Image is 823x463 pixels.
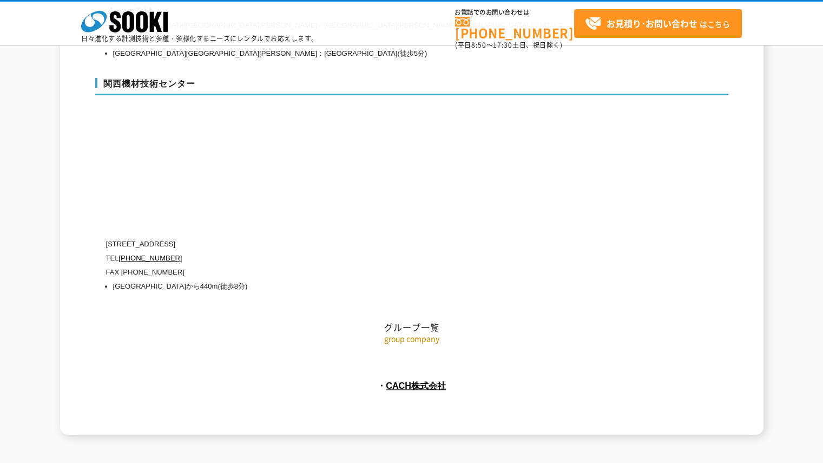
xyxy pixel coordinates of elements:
[81,35,318,42] p: 日々進化する計測技術と多種・多様化するニーズにレンタルでお応えします。
[455,17,574,39] a: [PHONE_NUMBER]
[455,9,574,16] span: お電話でのお問い合わせは
[95,78,728,95] h3: 関西機材技術センター
[113,47,626,61] li: [GEOGRAPHIC_DATA][GEOGRAPHIC_DATA][PERSON_NAME]：[GEOGRAPHIC_DATA](徒歩5分)
[493,40,512,50] span: 17:30
[95,333,728,344] p: group company
[113,279,626,294] li: [GEOGRAPHIC_DATA]から440m(徒歩8分)
[607,17,697,30] strong: お見積り･お問い合わせ
[471,40,486,50] span: 8:50
[455,40,562,50] span: (平日 ～ 土日、祝日除く)
[574,9,742,38] a: お見積り･お問い合わせはこちら
[118,254,182,262] a: [PHONE_NUMBER]
[585,16,730,32] span: はこちら
[106,265,626,279] p: FAX [PHONE_NUMBER]
[95,213,728,333] h2: グループ一覧
[386,381,446,390] a: CACH株式会社
[106,237,626,251] p: [STREET_ADDRESS]
[106,251,626,265] p: TEL
[95,377,728,394] p: ・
